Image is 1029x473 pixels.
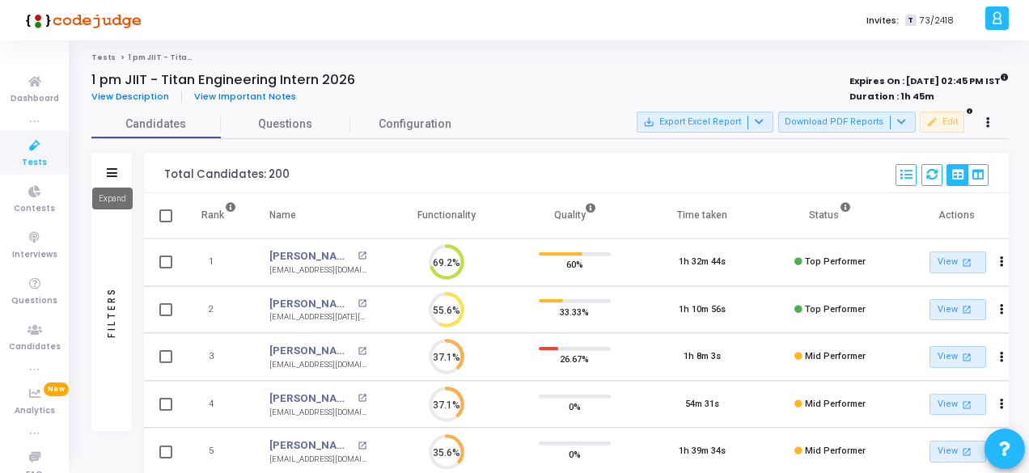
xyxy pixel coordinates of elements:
[22,156,47,170] span: Tests
[560,303,589,319] span: 33.33%
[129,53,290,62] span: 1 pm JIIT - Titan Engineering Intern 2026
[9,340,61,354] span: Candidates
[805,399,866,409] span: Mid Performer
[91,53,116,62] a: Tests
[358,347,366,356] mat-icon: open_in_new
[805,256,866,267] span: Top Performer
[358,299,366,308] mat-icon: open_in_new
[643,116,654,128] mat-icon: save_alt
[905,15,916,27] span: T
[269,264,366,277] div: [EMAIL_ADDRESS][DOMAIN_NAME]
[91,90,169,103] span: View Description
[569,446,581,462] span: 0%
[379,116,451,133] span: Configuration
[866,14,899,27] label: Invites:
[91,53,1009,63] nav: breadcrumb
[960,302,974,316] mat-icon: open_in_new
[269,343,354,359] a: [PERSON_NAME]
[269,437,354,454] a: [PERSON_NAME]
[92,188,133,209] div: Expand
[269,206,296,224] div: Name
[560,351,589,367] span: 26.67%
[269,391,354,407] a: [PERSON_NAME]
[849,70,1009,88] strong: Expires On : [DATE] 02:45 PM IST
[358,251,366,260] mat-icon: open_in_new
[11,92,59,106] span: Dashboard
[164,168,290,181] div: Total Candidates: 200
[194,90,296,103] span: View Important Notes
[104,223,119,401] div: Filters
[14,202,55,216] span: Contests
[91,116,221,133] span: Candidates
[182,91,308,102] a: View Important Notes
[805,304,866,315] span: Top Performer
[677,206,727,224] div: Time taken
[991,393,1014,416] button: Actions
[684,350,721,364] div: 1h 8m 3s
[184,286,253,334] td: 2
[383,193,510,239] th: Functionality
[44,382,69,396] span: New
[805,446,866,456] span: Mid Performer
[184,239,253,286] td: 1
[778,112,916,133] button: Download PDF Reports
[20,4,142,36] img: logo
[91,72,355,88] h4: 1 pm JIIT - Titan Engineering Intern 2026
[269,454,366,466] div: [EMAIL_ADDRESS][DOMAIN_NAME]
[269,248,354,264] a: [PERSON_NAME]
[960,445,974,458] mat-icon: open_in_new
[358,441,366,450] mat-icon: open_in_new
[358,394,366,403] mat-icon: open_in_new
[805,351,866,361] span: Mid Performer
[929,441,986,462] a: View
[929,299,986,321] a: View
[960,398,974,412] mat-icon: open_in_new
[221,116,350,133] span: Questions
[679,303,726,317] div: 1h 10m 56s
[12,248,57,262] span: Interviews
[566,256,583,272] span: 60%
[920,112,964,133] button: Edit
[849,90,934,103] strong: Duration : 1h 45m
[894,193,1022,239] th: Actions
[15,404,55,418] span: Analytics
[269,359,366,371] div: [EMAIL_ADDRESS][DOMAIN_NAME]
[929,346,986,368] a: View
[637,112,773,133] button: Export Excel Report
[766,193,894,239] th: Status
[569,399,581,415] span: 0%
[510,193,638,239] th: Quality
[679,445,726,458] div: 1h 39m 34s
[184,193,253,239] th: Rank
[685,398,719,412] div: 54m 31s
[679,256,726,269] div: 1h 32m 44s
[184,381,253,429] td: 4
[960,256,974,269] mat-icon: open_in_new
[91,91,182,102] a: View Description
[920,14,954,27] span: 73/2418
[269,311,366,323] div: [EMAIL_ADDRESS][DATE][DOMAIN_NAME]
[946,164,989,186] div: View Options
[960,350,974,364] mat-icon: open_in_new
[991,251,1014,274] button: Actions
[11,294,57,308] span: Questions
[929,394,986,416] a: View
[991,346,1014,369] button: Actions
[184,333,253,381] td: 3
[269,296,354,312] a: [PERSON_NAME]
[926,116,938,128] mat-icon: edit
[269,407,366,419] div: [EMAIL_ADDRESS][DOMAIN_NAME]
[991,298,1014,321] button: Actions
[929,251,986,273] a: View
